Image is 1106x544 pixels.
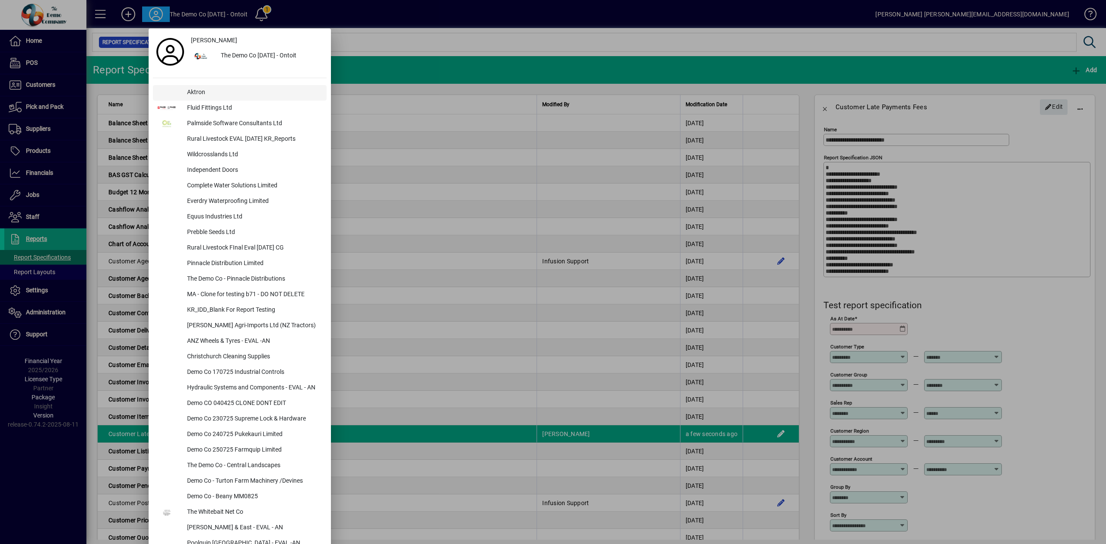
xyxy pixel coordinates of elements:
[180,116,327,132] div: Palmside Software Consultants Ltd
[153,303,327,318] button: KR_IDD_Blank For Report Testing
[180,458,327,474] div: The Demo Co - Central Landscapes
[180,225,327,240] div: Prebble Seeds Ltd
[214,48,327,64] div: The Demo Co [DATE] - Ontoit
[180,272,327,287] div: The Demo Co - Pinnacle Distributions
[153,44,188,60] a: Profile
[153,225,327,240] button: Prebble Seeds Ltd
[153,443,327,458] button: Demo Co 250725 Farmquip Limited
[153,132,327,147] button: Rural Livestock EVAL [DATE] KR_Reports
[180,411,327,427] div: Demo Co 230725 Supreme Lock & Hardware
[153,334,327,349] button: ANZ Wheels & Tyres - EVAL -AN
[153,116,327,132] button: Palmside Software Consultants Ltd
[153,147,327,163] button: Wildcrosslands Ltd
[188,33,327,48] a: [PERSON_NAME]
[153,178,327,194] button: Complete Water Solutions Limited
[153,101,327,116] button: Fluid Fittings Ltd
[153,318,327,334] button: [PERSON_NAME] Agri-Imports Ltd (NZ Tractors)
[188,48,327,64] button: The Demo Co [DATE] - Ontoit
[153,474,327,489] button: Demo Co - Turton Farm Machinery /Devines
[180,287,327,303] div: MA - Clone for testing b71 - DO NOT DELETE
[153,209,327,225] button: Equus Industries Ltd
[153,411,327,427] button: Demo Co 230725 Supreme Lock & Hardware
[180,349,327,365] div: Christchurch Cleaning Supplies
[153,272,327,287] button: The Demo Co - Pinnacle Distributions
[180,256,327,272] div: Pinnacle Distribution Limited
[153,287,327,303] button: MA - Clone for testing b71 - DO NOT DELETE
[180,85,327,101] div: Aktron
[180,396,327,411] div: Demo CO 040425 CLONE DONT EDIT
[153,396,327,411] button: Demo CO 040425 CLONE DONT EDIT
[153,349,327,365] button: Christchurch Cleaning Supplies
[180,209,327,225] div: Equus Industries Ltd
[180,505,327,520] div: The Whitebait Net Co
[180,334,327,349] div: ANZ Wheels & Tyres - EVAL -AN
[180,240,327,256] div: Rural Livestock FInal Eval [DATE] CG
[153,505,327,520] button: The Whitebait Net Co
[180,147,327,163] div: Wildcrosslands Ltd
[180,474,327,489] div: Demo Co - Turton Farm Machinery /Devines
[180,101,327,116] div: Fluid Fittings Ltd
[180,194,327,209] div: Everdry Waterproofing Limited
[180,178,327,194] div: Complete Water Solutions Limited
[153,458,327,474] button: The Demo Co - Central Landscapes
[153,256,327,272] button: Pinnacle Distribution Limited
[153,240,327,256] button: Rural Livestock FInal Eval [DATE] CG
[153,489,327,505] button: Demo Co - Beany MM0825
[153,85,327,101] button: Aktron
[180,520,327,536] div: [PERSON_NAME] & East - EVAL - AN
[180,380,327,396] div: Hydraulic Systems and Components - EVAL - AN
[191,36,237,45] span: [PERSON_NAME]
[153,163,327,178] button: Independent Doors
[180,427,327,443] div: Demo Co 240725 Pukekauri Limited
[180,365,327,380] div: Demo Co 170725 Industrial Controls
[153,380,327,396] button: Hydraulic Systems and Components - EVAL - AN
[153,427,327,443] button: Demo Co 240725 Pukekauri Limited
[153,365,327,380] button: Demo Co 170725 Industrial Controls
[180,318,327,334] div: [PERSON_NAME] Agri-Imports Ltd (NZ Tractors)
[180,303,327,318] div: KR_IDD_Blank For Report Testing
[180,443,327,458] div: Demo Co 250725 Farmquip Limited
[180,489,327,505] div: Demo Co - Beany MM0825
[180,163,327,178] div: Independent Doors
[153,520,327,536] button: [PERSON_NAME] & East - EVAL - AN
[180,132,327,147] div: Rural Livestock EVAL [DATE] KR_Reports
[153,194,327,209] button: Everdry Waterproofing Limited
